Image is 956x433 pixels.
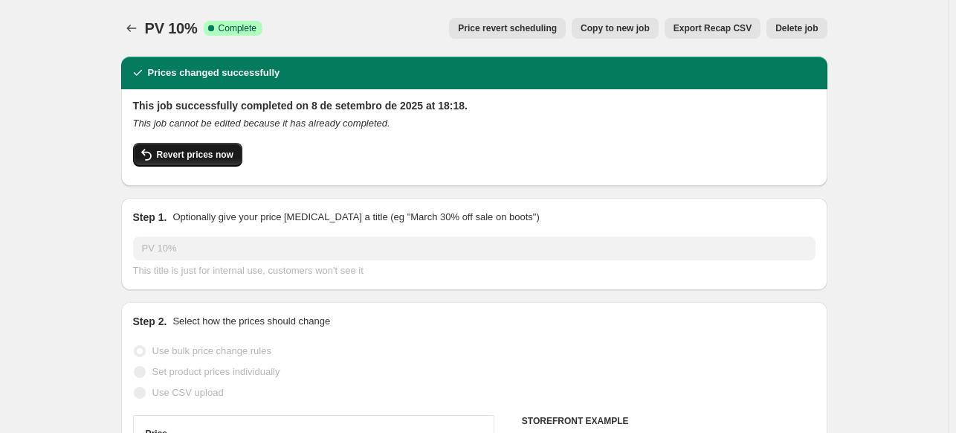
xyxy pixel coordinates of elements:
p: Optionally give your price [MEDICAL_DATA] a title (eg "March 30% off sale on boots") [172,210,539,225]
span: Use CSV upload [152,387,224,398]
button: Export Recap CSV [665,18,760,39]
h2: Step 1. [133,210,167,225]
h2: Prices changed successfully [148,65,280,80]
span: PV 10% [145,20,198,36]
button: Revert prices now [133,143,242,167]
h6: STOREFRONT EXAMPLE [522,415,815,427]
h2: Step 2. [133,314,167,329]
span: Delete job [775,22,818,34]
span: This title is just for internal use, customers won't see it [133,265,364,276]
button: Price revert scheduling [449,18,566,39]
span: Set product prices individually [152,366,280,377]
i: This job cannot be edited because it has already completed. [133,118,390,129]
span: Copy to new job [581,22,650,34]
button: Price change jobs [121,18,142,39]
span: Revert prices now [157,149,233,161]
span: Export Recap CSV [674,22,752,34]
span: Price revert scheduling [458,22,557,34]
button: Copy to new job [572,18,659,39]
h2: This job successfully completed on 8 de setembro de 2025 at 18:18. [133,98,815,113]
span: Use bulk price change rules [152,345,271,356]
p: Select how the prices should change [172,314,330,329]
button: Delete job [766,18,827,39]
input: 30% off holiday sale [133,237,815,260]
span: Complete [219,22,256,34]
